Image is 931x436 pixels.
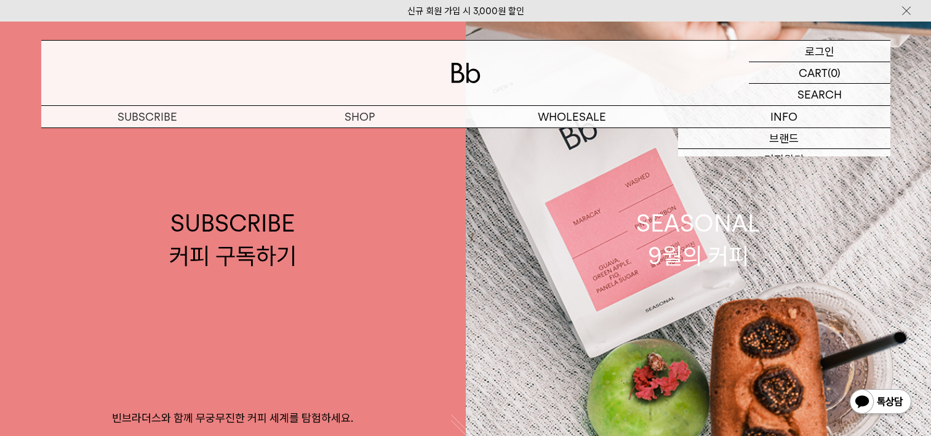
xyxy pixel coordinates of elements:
[678,128,890,149] a: 브랜드
[169,207,297,272] div: SUBSCRIBE 커피 구독하기
[749,41,890,62] a: 로그인
[451,63,481,83] img: 로고
[466,106,678,127] p: WHOLESALE
[678,106,890,127] p: INFO
[254,106,466,127] a: SHOP
[636,207,761,272] div: SEASONAL 9월의 커피
[41,106,254,127] a: SUBSCRIBE
[678,149,890,170] a: 커피위키
[799,62,828,83] p: CART
[849,388,913,418] img: 카카오톡 채널 1:1 채팅 버튼
[828,62,841,83] p: (0)
[805,41,834,62] p: 로그인
[797,84,842,105] p: SEARCH
[749,62,890,84] a: CART (0)
[407,6,524,17] a: 신규 회원 가입 시 3,000원 할인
